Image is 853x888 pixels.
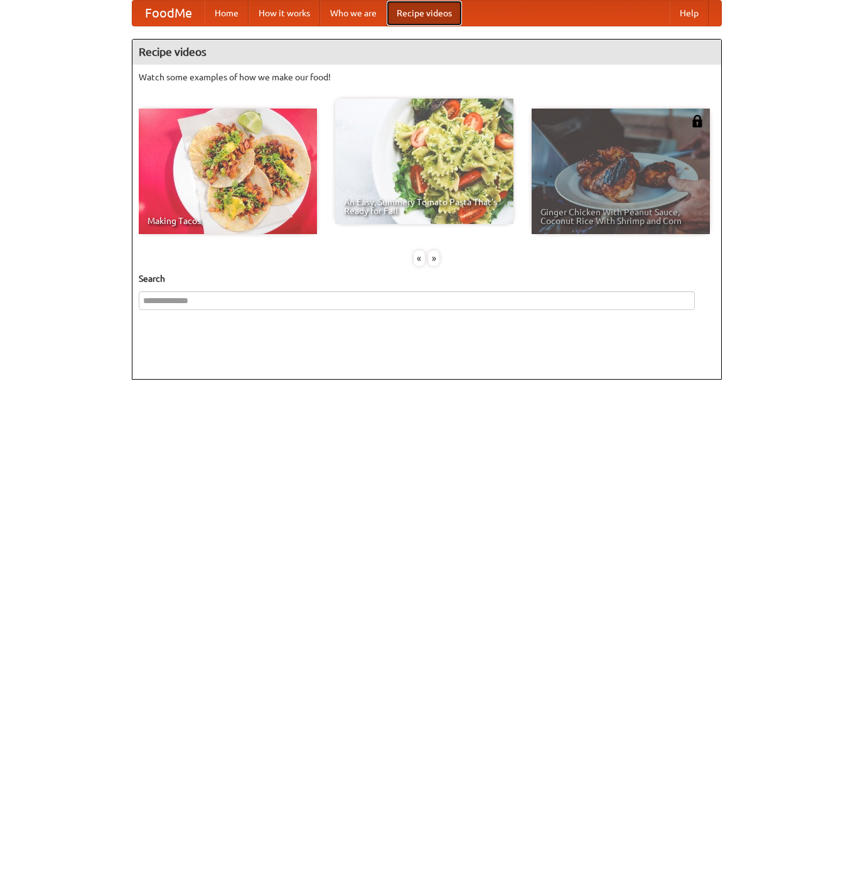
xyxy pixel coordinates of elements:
a: Home [205,1,249,26]
a: Help [670,1,709,26]
a: How it works [249,1,320,26]
a: FoodMe [132,1,205,26]
a: Who we are [320,1,387,26]
a: Making Tacos [139,109,317,234]
div: » [428,250,439,266]
a: Recipe videos [387,1,462,26]
img: 483408.png [691,115,704,127]
a: An Easy, Summery Tomato Pasta That's Ready for Fall [335,99,513,224]
h4: Recipe videos [132,40,721,65]
div: « [414,250,425,266]
span: An Easy, Summery Tomato Pasta That's Ready for Fall [344,198,505,215]
span: Making Tacos [148,217,308,225]
h5: Search [139,272,715,285]
p: Watch some examples of how we make our food! [139,71,715,83]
